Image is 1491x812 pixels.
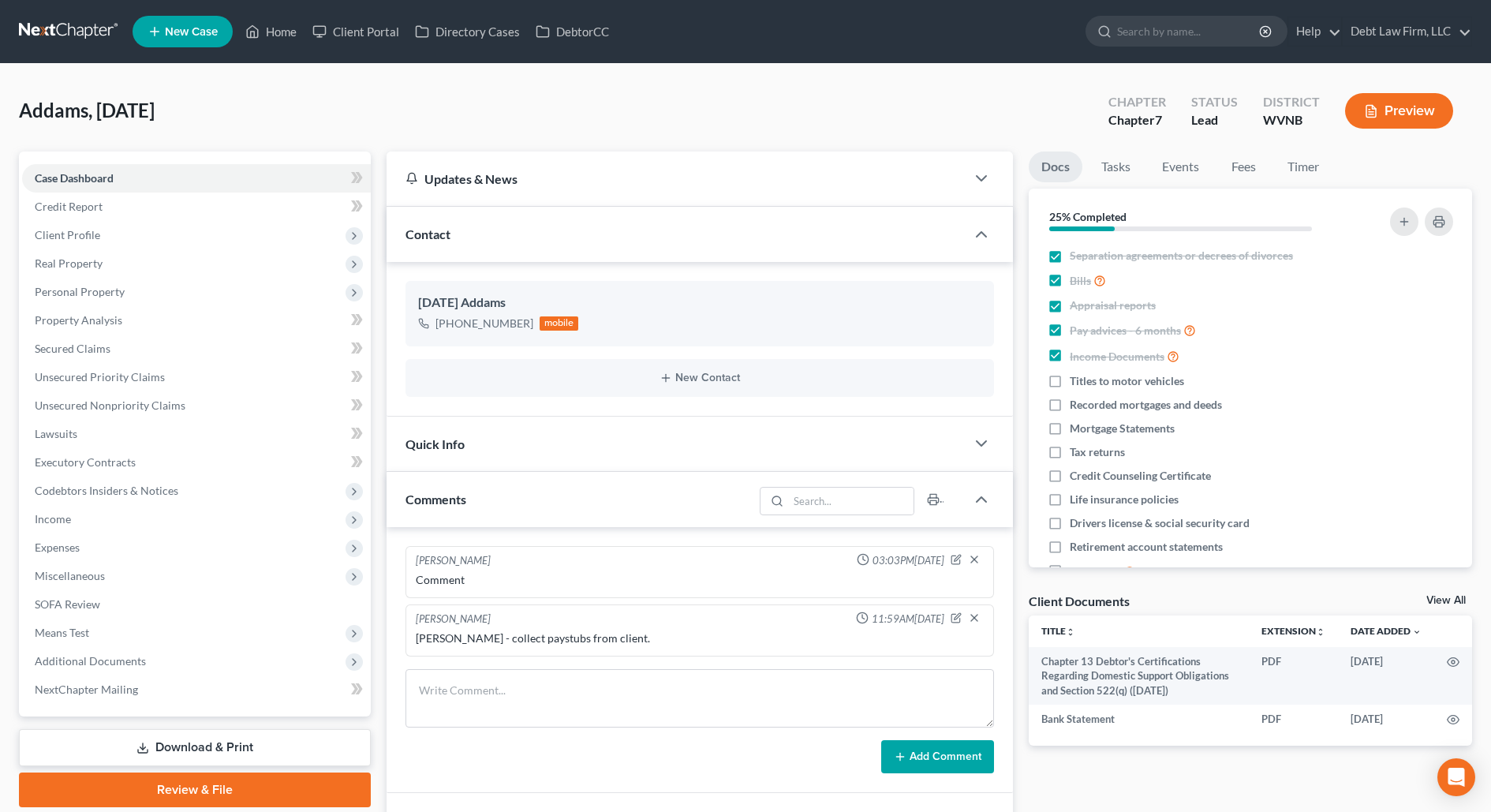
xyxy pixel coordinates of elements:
span: Expenses [35,541,80,554]
span: Property Analysis [35,313,122,327]
span: Contact [405,226,450,241]
a: Case Dashboard [22,164,371,193]
a: Titleunfold_more [1041,625,1075,637]
div: Comment [416,572,985,588]
i: unfold_more [1316,627,1325,637]
div: WVNB [1263,111,1320,129]
span: Drivers license & social security card [1070,515,1250,531]
a: Property Analysis [22,306,371,335]
a: DebtorCC [528,17,617,46]
td: Chapter 13 Debtor's Certifications Regarding Domestic Support Obligations and Section 522(q) ([DA... [1029,647,1249,705]
span: Tax returns [1070,444,1125,460]
div: Status [1191,93,1238,111]
div: [PERSON_NAME] - collect paystubs from client. [416,631,985,646]
span: Unsecured Nonpriority Claims [35,399,185,412]
span: Case Dashboard [35,171,114,185]
span: Miscellaneous [35,569,105,582]
button: Preview [1345,93,1453,129]
a: View All [1426,595,1466,606]
a: Client Portal [305,17,407,46]
span: Client Profile [35,228,100,241]
span: Document [1070,564,1121,580]
a: Tasks [1089,152,1143,182]
span: Bills [1070,273,1091,289]
div: mobile [540,316,579,331]
td: [DATE] [1338,647,1434,705]
button: New Contact [418,372,982,384]
span: Income Documents [1070,349,1164,365]
span: Codebtors Insiders & Notices [35,484,178,497]
a: Events [1149,152,1212,182]
input: Search by name... [1117,17,1261,46]
a: NextChapter Mailing [22,675,371,704]
td: [DATE] [1338,705,1434,733]
a: Unsecured Nonpriority Claims [22,391,371,420]
span: Comments [405,492,466,507]
div: Lead [1191,111,1238,129]
span: Mortgage Statements [1070,421,1175,436]
span: Means Test [35,626,89,639]
a: Download & Print [19,729,371,766]
span: Credit Counseling Certificate [1070,468,1211,484]
span: Quick Info [405,436,465,451]
span: Separation agreements or decrees of divorces [1070,248,1293,264]
div: District [1263,93,1320,111]
span: Unsecured Priority Claims [35,370,165,384]
input: Search... [789,488,914,515]
td: PDF [1249,705,1338,733]
div: [PHONE_NUMBER] [435,316,533,331]
a: SOFA Review [22,590,371,619]
span: 7 [1155,112,1162,127]
a: Extensionunfold_more [1261,625,1325,637]
div: Open Intercom Messenger [1437,758,1475,796]
span: Appraisal reports [1070,297,1156,313]
div: Client Documents [1029,593,1130,609]
a: Directory Cases [407,17,528,46]
div: Updates & News [405,170,947,187]
td: Bank Statement [1029,705,1249,733]
span: Real Property [35,256,103,270]
span: New Case [165,26,218,38]
span: Executory Contracts [35,455,136,469]
span: NextChapter Mailing [35,683,138,696]
span: 03:03PM[DATE] [873,553,944,568]
span: Addams, [DATE] [19,99,155,122]
span: Additional Documents [35,654,146,668]
a: Timer [1275,152,1332,182]
a: Debt Law Firm, LLC [1343,17,1471,46]
a: Home [237,17,305,46]
span: Credit Report [35,200,103,213]
span: Lawsuits [35,427,77,440]
span: 11:59AM[DATE] [872,612,944,627]
button: Add Comment [881,740,994,773]
td: PDF [1249,647,1338,705]
span: Income [35,512,71,526]
a: Help [1288,17,1341,46]
a: Date Added expand_more [1351,625,1422,637]
span: Personal Property [35,285,125,298]
a: Executory Contracts [22,448,371,477]
a: Docs [1029,152,1082,182]
span: Secured Claims [35,342,110,355]
div: Chapter [1108,111,1166,129]
span: Life insurance policies [1070,492,1179,507]
span: Titles to motor vehicles [1070,373,1184,389]
a: Fees [1218,152,1269,182]
a: Credit Report [22,193,371,221]
span: Pay advices - 6 months [1070,323,1181,339]
div: [PERSON_NAME] [416,612,491,627]
i: expand_more [1412,627,1422,637]
div: Chapter [1108,93,1166,111]
div: [DATE] Addams [418,294,982,312]
span: Retirement account statements [1070,539,1223,555]
div: [PERSON_NAME] [416,553,491,569]
a: Review & File [19,773,371,807]
a: Lawsuits [22,420,371,448]
i: unfold_more [1066,627,1075,637]
a: Unsecured Priority Claims [22,363,371,391]
span: Recorded mortgages and deeds [1070,397,1222,413]
span: SOFA Review [35,597,100,611]
strong: 25% Completed [1049,210,1127,223]
a: Secured Claims [22,335,371,363]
